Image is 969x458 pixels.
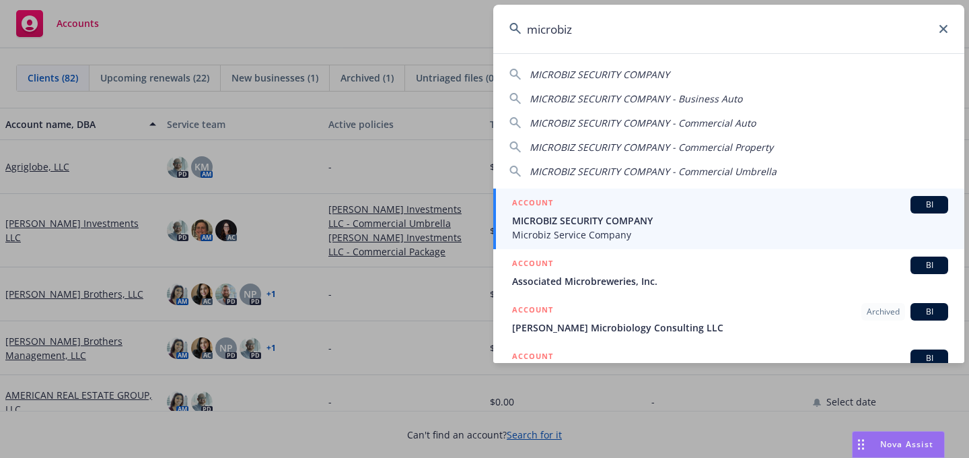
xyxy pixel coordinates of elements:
span: MICROBIZ SECURITY COMPANY - Commercial Property [530,141,773,154]
div: Drag to move [853,432,869,457]
span: Archived [867,306,900,318]
input: Search... [493,5,964,53]
button: Nova Assist [852,431,945,458]
span: BI [916,352,943,364]
span: Nova Assist [880,438,933,450]
span: MICROBIZ SECURITY COMPANY [530,68,670,81]
span: [PERSON_NAME] Microbiology Consulting LLC [512,321,948,335]
span: Microbiz Service Company [512,228,948,242]
h5: ACCOUNT [512,350,553,366]
span: MICROBIZ SECURITY COMPANY - Commercial Umbrella [530,165,777,178]
span: MICROBIZ SECURITY COMPANY - Commercial Auto [530,117,756,129]
span: MICROBIZ SECURITY COMPANY [512,214,948,228]
span: BI [916,259,943,271]
a: ACCOUNTBI [493,342,964,403]
span: BI [916,199,943,211]
h5: ACCOUNT [512,196,553,212]
h5: ACCOUNT [512,257,553,273]
span: Associated Microbreweries, Inc. [512,274,948,288]
h5: ACCOUNT [512,303,553,319]
a: ACCOUNTBIMICROBIZ SECURITY COMPANYMicrobiz Service Company [493,189,964,249]
span: BI [916,306,943,318]
a: ACCOUNTBIAssociated Microbreweries, Inc. [493,249,964,296]
a: ACCOUNTArchivedBI[PERSON_NAME] Microbiology Consulting LLC [493,296,964,342]
span: MICROBIZ SECURITY COMPANY - Business Auto [530,92,742,105]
